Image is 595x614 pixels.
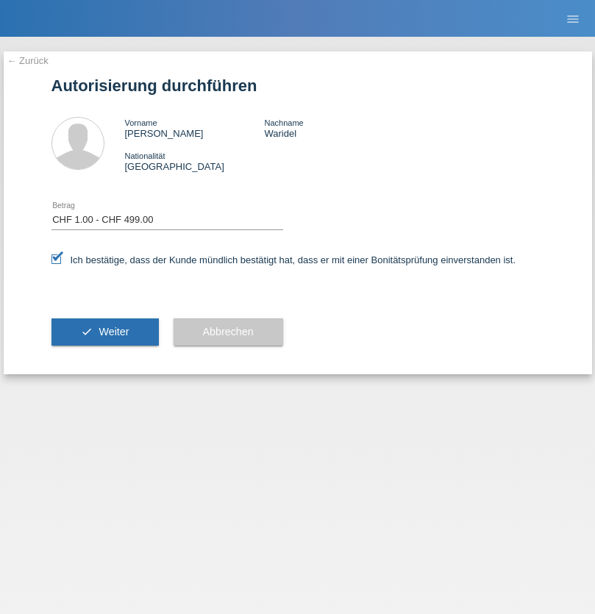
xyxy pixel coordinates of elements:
[125,150,265,172] div: [GEOGRAPHIC_DATA]
[566,12,580,26] i: menu
[7,55,49,66] a: ← Zurück
[558,14,588,23] a: menu
[125,118,157,127] span: Vorname
[51,254,516,265] label: Ich bestätige, dass der Kunde mündlich bestätigt hat, dass er mit einer Bonitätsprüfung einversta...
[264,117,404,139] div: Waridel
[125,117,265,139] div: [PERSON_NAME]
[125,151,165,160] span: Nationalität
[51,76,544,95] h1: Autorisierung durchführen
[174,318,283,346] button: Abbrechen
[203,326,254,338] span: Abbrechen
[264,118,303,127] span: Nachname
[81,326,93,338] i: check
[51,318,159,346] button: check Weiter
[99,326,129,338] span: Weiter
